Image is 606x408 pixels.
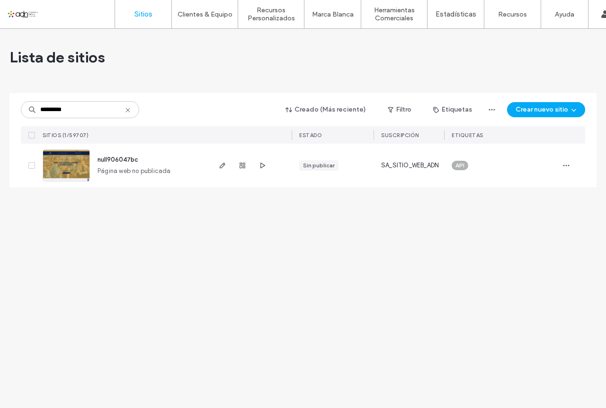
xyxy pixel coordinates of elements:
[436,10,476,18] label: Estadísticas
[98,166,171,176] span: Página web no publicada
[381,161,439,170] span: SA_SITIO_WEB_ADN
[303,161,335,170] div: Sin publicar
[381,132,419,139] span: Suscripción
[277,102,374,117] button: Creado (Más reciente)
[98,156,138,163] a: null906047bc
[452,132,483,139] span: ETIQUETAS
[178,10,232,18] label: Clientes & Equipo
[361,6,427,22] label: Herramientas Comerciales
[134,10,152,18] label: Sitios
[378,102,421,117] button: Filtro
[312,10,354,18] label: Marca Blanca
[9,48,105,67] span: Lista de sitios
[425,102,481,117] button: Etiquetas
[507,102,585,117] button: Crear nuevo sitio
[299,132,322,139] span: ESTADO
[238,6,304,22] label: Recursos Personalizados
[498,10,527,18] label: Recursos
[555,10,574,18] label: Ayuda
[43,132,89,139] span: SITIOS (1/59707)
[455,161,464,170] span: API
